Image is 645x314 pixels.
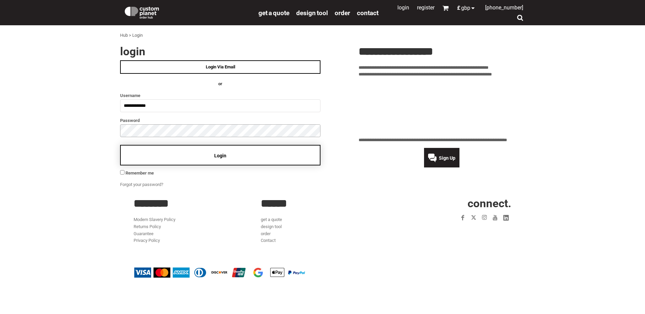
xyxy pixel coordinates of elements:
[134,238,160,243] a: Privacy Policy
[153,268,170,278] img: Mastercard
[120,182,163,187] a: Forgot your password?
[296,9,328,17] a: design tool
[214,153,226,158] span: Login
[461,5,470,11] span: GBP
[335,9,350,17] a: order
[211,268,228,278] img: Discover
[120,46,320,57] h2: Login
[357,9,378,17] a: Contact
[261,238,276,243] a: Contact
[388,198,511,209] h2: CONNECT.
[457,5,461,11] span: £
[192,268,209,278] img: Diners Club
[230,268,247,278] img: China UnionPay
[250,268,267,278] img: Google Pay
[120,92,320,99] label: Username
[134,268,151,278] img: Visa
[418,227,511,235] iframe: Customer reviews powered by Trustpilot
[261,217,282,222] a: get a quote
[206,64,235,69] span: Login Via Email
[397,4,409,11] a: Login
[258,9,289,17] a: get a quote
[288,271,305,275] img: PayPal
[129,32,131,39] div: >
[359,82,525,133] iframe: Customer reviews powered by Trustpilot
[134,224,161,229] a: Returns Policy
[120,81,320,88] h4: OR
[439,155,455,161] span: Sign Up
[485,4,523,11] span: [PHONE_NUMBER]
[261,224,282,229] a: design tool
[269,268,286,278] img: Apple Pay
[132,32,143,39] div: Login
[120,170,124,175] input: Remember me
[261,231,271,236] a: order
[123,5,160,19] img: Custom Planet
[120,117,320,124] label: Password
[417,4,434,11] a: Register
[173,268,190,278] img: American Express
[120,2,255,22] a: Custom Planet
[134,231,153,236] a: Guarantee
[120,33,128,38] a: Hub
[134,217,175,222] a: Modern Slavery Policy
[120,60,320,74] a: Login Via Email
[125,170,154,176] span: Remember me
